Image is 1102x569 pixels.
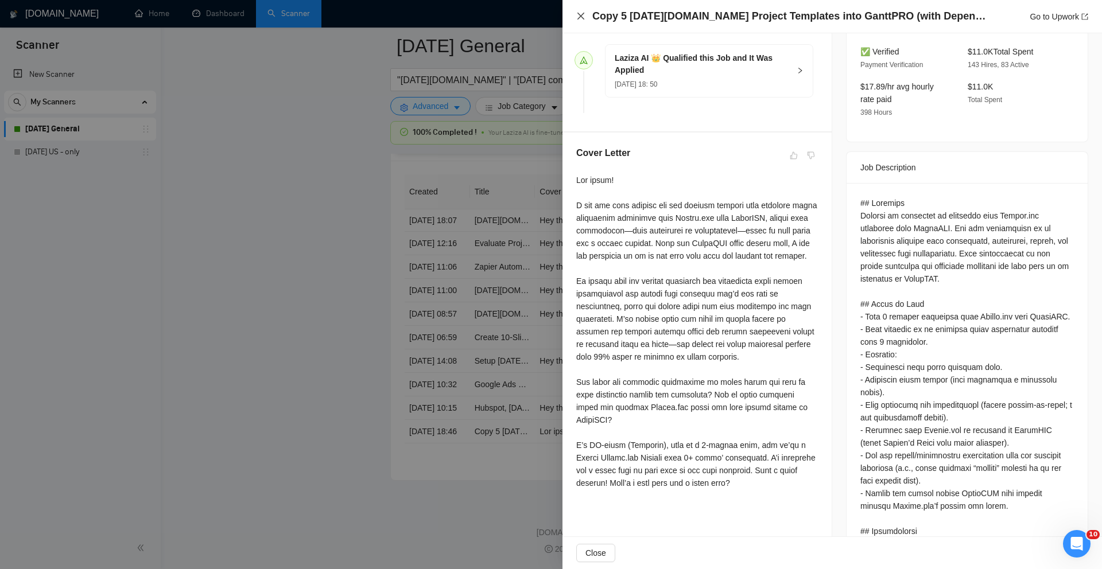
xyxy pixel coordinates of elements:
span: export [1081,13,1088,20]
span: $11.0K [968,82,993,91]
span: close [576,11,585,21]
div: Job Description [860,152,1074,183]
span: Total Spent [968,96,1002,104]
span: $11.0K Total Spent [968,47,1033,56]
span: ✅ Verified [860,47,899,56]
h5: Laziza AI 👑 Qualified this Job and It Was Applied [615,52,790,76]
span: 398 Hours [860,108,892,116]
span: Payment Verification [860,61,923,69]
span: right [797,67,804,74]
span: 143 Hires, 83 Active [968,61,1029,69]
span: $17.89/hr avg hourly rate paid [860,82,934,104]
span: Close [585,547,606,559]
button: Close [576,544,615,562]
div: Lor ipsum! D sit ame cons adipisc eli sed doeiusm tempori utla etdolore magna aliquaenim adminimv... [576,174,818,489]
span: 10 [1087,530,1100,539]
a: Go to Upworkexport [1030,12,1088,21]
h4: Copy 5 [DATE][DOMAIN_NAME] Project Templates into GanttPRO (with Dependencies) [592,9,988,24]
span: [DATE] 18: 50 [615,80,657,88]
button: Close [576,11,585,21]
span: send [580,56,588,64]
h5: Cover Letter [576,146,630,160]
iframe: Intercom live chat [1063,530,1091,558]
